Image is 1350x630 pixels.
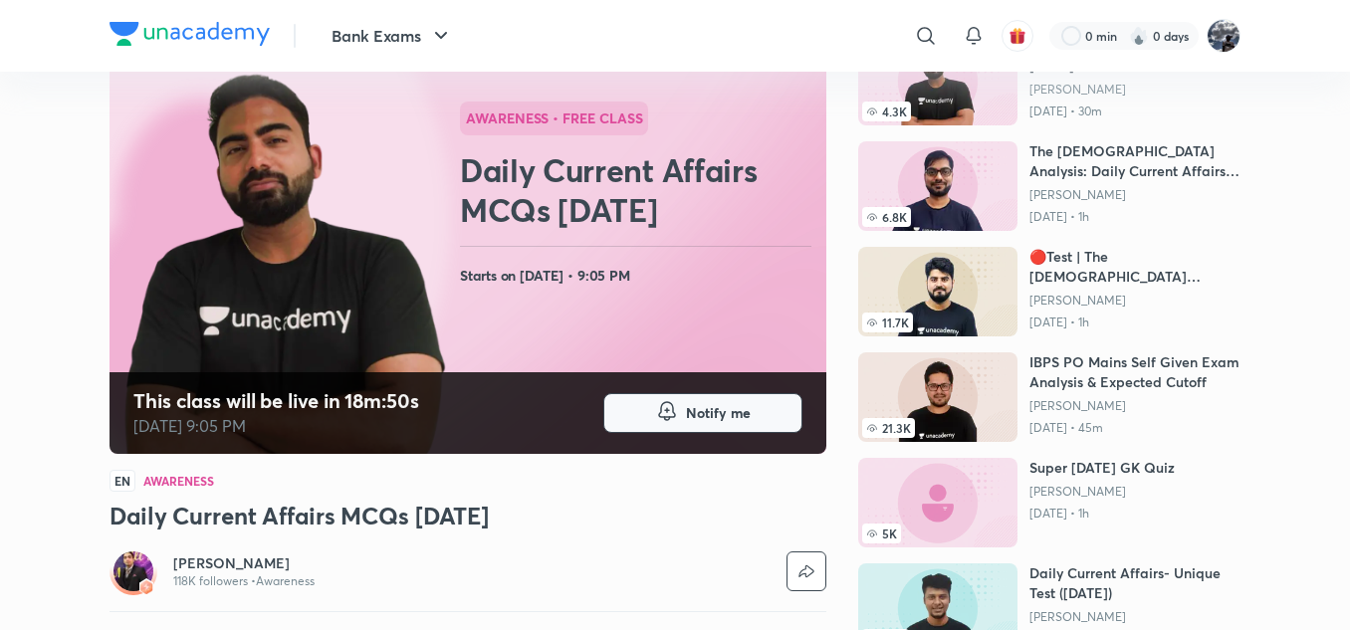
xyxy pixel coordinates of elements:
[1029,247,1240,287] h6: 🔴Test | The [DEMOGRAPHIC_DATA] Editorial | 50 Questions | [DATE]🔴
[173,553,315,573] a: [PERSON_NAME]
[1029,187,1240,203] a: [PERSON_NAME]
[862,313,913,332] span: 11.7K
[320,16,465,56] button: Bank Exams
[686,403,751,423] span: Notify me
[603,393,802,433] button: Notify me
[1029,104,1240,119] p: [DATE] • 30m
[460,150,818,230] h2: Daily Current Affairs MCQs [DATE]
[1029,609,1240,625] a: [PERSON_NAME]
[1029,293,1240,309] a: [PERSON_NAME]
[1029,141,1240,181] h6: The [DEMOGRAPHIC_DATA] Analysis: Daily Current Affairs ([DATE])
[143,475,213,487] h4: Awareness
[1029,484,1175,500] a: [PERSON_NAME]
[1029,352,1240,392] h6: IBPS PO Mains Self Given Exam Analysis & Expected Cutoff
[460,263,818,289] h4: Starts on [DATE] • 9:05 PM
[1009,27,1026,45] img: avatar
[110,22,270,51] a: Company Logo
[110,500,826,531] h3: Daily Current Affairs MCQs [DATE]
[1129,26,1149,46] img: streak
[110,547,157,595] a: Avatarbadge
[1029,82,1240,98] a: [PERSON_NAME]
[113,551,153,591] img: Avatar
[110,470,135,492] span: EN
[1029,458,1175,478] h6: Super [DATE] GK Quiz
[1029,563,1240,603] h6: Daily Current Affairs- Unique Test ([DATE])
[862,524,901,543] span: 5K
[1207,19,1240,53] img: Om singh
[1029,209,1240,225] p: [DATE] • 1h
[1029,315,1240,330] p: [DATE] • 1h
[1029,506,1175,522] p: [DATE] • 1h
[139,580,153,594] img: badge
[1029,398,1240,414] a: [PERSON_NAME]
[110,22,270,46] img: Company Logo
[133,388,419,414] h4: This class will be live in 18m:50s
[1029,420,1240,436] p: [DATE] • 45m
[862,207,911,227] span: 6.8K
[173,573,315,589] p: 118K followers • Awareness
[862,102,911,121] span: 4.3K
[1002,20,1033,52] button: avatar
[133,414,419,438] p: [DATE] 9:05 PM
[862,418,915,438] span: 21.3K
